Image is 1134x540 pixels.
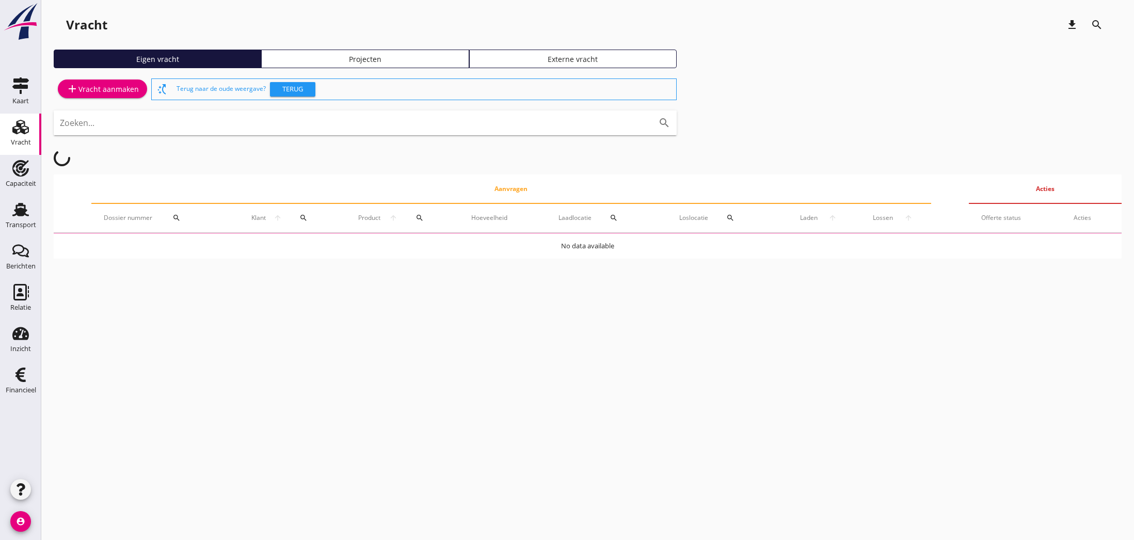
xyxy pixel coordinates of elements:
[269,214,286,222] i: arrow_upward
[156,83,168,96] i: switch_access_shortcut
[247,213,270,223] span: Klant
[1091,19,1103,31] i: search
[354,213,385,223] span: Product
[679,205,770,230] div: Loslocatie
[12,98,29,104] div: Kaart
[11,139,31,146] div: Vracht
[899,214,918,222] i: arrow_upward
[54,234,1122,259] td: No data available
[299,214,308,222] i: search
[474,54,672,65] div: Externe vracht
[66,83,139,95] div: Vracht aanmaken
[823,214,842,222] i: arrow_upward
[6,180,36,187] div: Capaciteit
[416,214,424,222] i: search
[726,214,734,222] i: search
[981,213,1049,223] div: Offerte status
[469,50,677,68] a: Externe vracht
[104,205,222,230] div: Dossier nummer
[58,80,147,98] a: Vracht aanmaken
[385,214,402,222] i: arrow_upward
[10,345,31,352] div: Inzicht
[1066,19,1078,31] i: download
[6,387,36,393] div: Financieel
[54,50,261,68] a: Eigen vracht
[10,304,31,311] div: Relatie
[471,213,534,223] div: Hoeveelheid
[172,214,181,222] i: search
[558,205,655,230] div: Laadlocatie
[6,263,36,269] div: Berichten
[266,54,464,65] div: Projecten
[10,511,31,532] i: account_circle
[610,214,618,222] i: search
[6,221,36,228] div: Transport
[658,117,670,129] i: search
[1074,213,1110,223] div: Acties
[60,115,642,131] input: Zoeken...
[58,54,257,65] div: Eigen vracht
[969,174,1122,203] th: Acties
[177,79,672,100] div: Terug naar de oude weergave?
[867,213,899,223] span: Lossen
[66,83,78,95] i: add
[261,50,469,68] a: Projecten
[795,213,823,223] span: Laden
[274,84,311,94] div: Terug
[270,82,315,97] button: Terug
[91,174,931,203] th: Aanvragen
[66,17,107,33] div: Vracht
[2,3,39,41] img: logo-small.a267ee39.svg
